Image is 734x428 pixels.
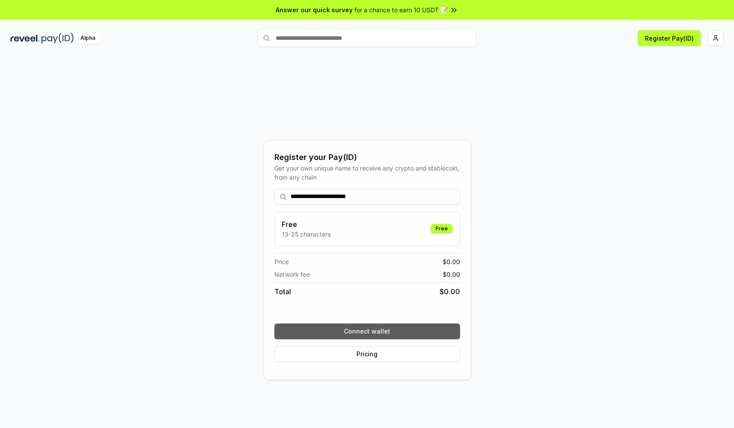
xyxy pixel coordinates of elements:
img: reveel_dark [10,33,40,44]
span: Price [274,257,289,266]
h3: Free [282,219,331,230]
p: 13-25 characters [282,230,331,239]
span: Network fee [274,270,310,279]
span: Total [274,286,291,297]
span: $ 0.00 [443,257,460,266]
div: Free [431,224,453,233]
button: Connect wallet [274,324,460,339]
span: $ 0.00 [440,286,460,297]
span: for a chance to earn 10 USDT 📝 [354,5,448,14]
button: Pricing [274,346,460,362]
img: pay_id [42,33,74,44]
div: Get your own unique name to receive any crypto and stablecoin, from any chain [274,164,460,182]
span: Answer our quick survey [276,5,353,14]
span: $ 0.00 [443,270,460,279]
div: Alpha [76,33,100,44]
button: Register Pay(ID) [638,30,701,46]
div: Register your Pay(ID) [274,151,460,164]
